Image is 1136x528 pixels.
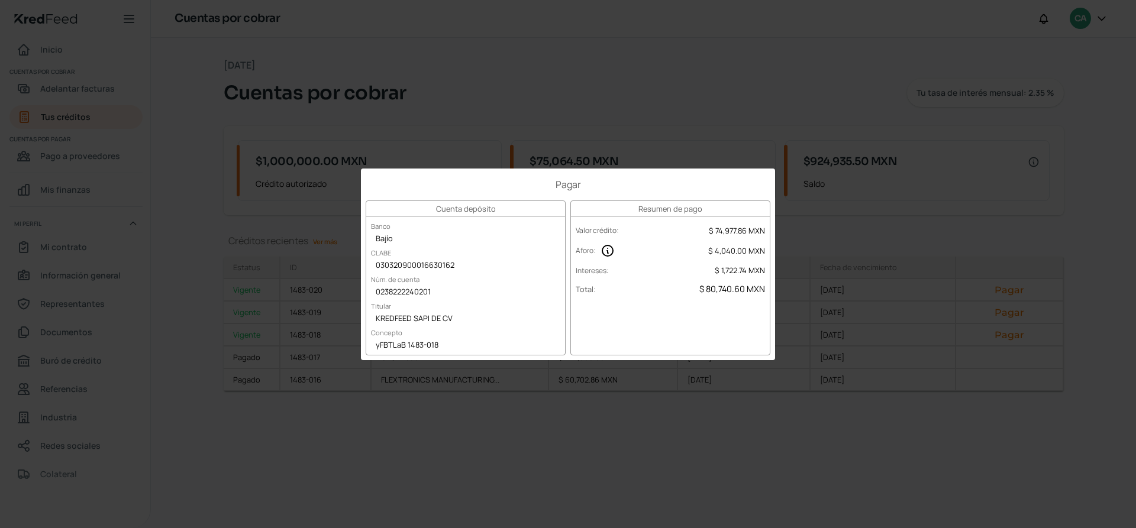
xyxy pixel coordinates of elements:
[571,201,770,217] h3: Resumen de pago
[366,297,396,315] label: Titular
[366,284,565,302] div: 0238222240201
[576,245,596,255] label: Aforo :
[366,201,565,217] h3: Cuenta depósito
[576,284,596,294] label: Total :
[366,310,565,328] div: KREDFEED SAPI DE CV
[366,231,565,248] div: Bajío
[366,244,396,262] label: CLABE
[366,337,565,355] div: yFBTLaB 1483-018
[709,225,765,236] span: $ 74,977.86 MXN
[576,265,609,276] label: Intereses :
[576,225,619,235] label: Valor crédito :
[699,283,765,294] span: $ 80,740.60 MXN
[366,217,395,235] label: Banco
[366,257,565,275] div: 030320900016630162
[366,323,407,342] label: Concepto
[366,178,770,191] h1: Pagar
[715,265,765,276] span: $ 1,722.74 MXN
[366,270,424,289] label: Núm. de cuenta
[708,245,765,256] span: $ 4,040.00 MXN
